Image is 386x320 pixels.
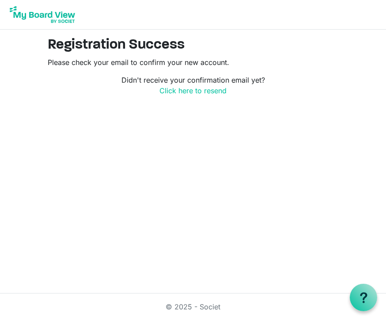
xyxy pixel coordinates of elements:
a: © 2025 - Societ [166,302,220,311]
img: My Board View Logo [7,4,78,26]
h2: Registration Success [48,37,338,53]
a: Click here to resend [159,86,227,95]
p: Please check your email to confirm your new account. [48,57,338,68]
p: Didn't receive your confirmation email yet? [48,75,338,96]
